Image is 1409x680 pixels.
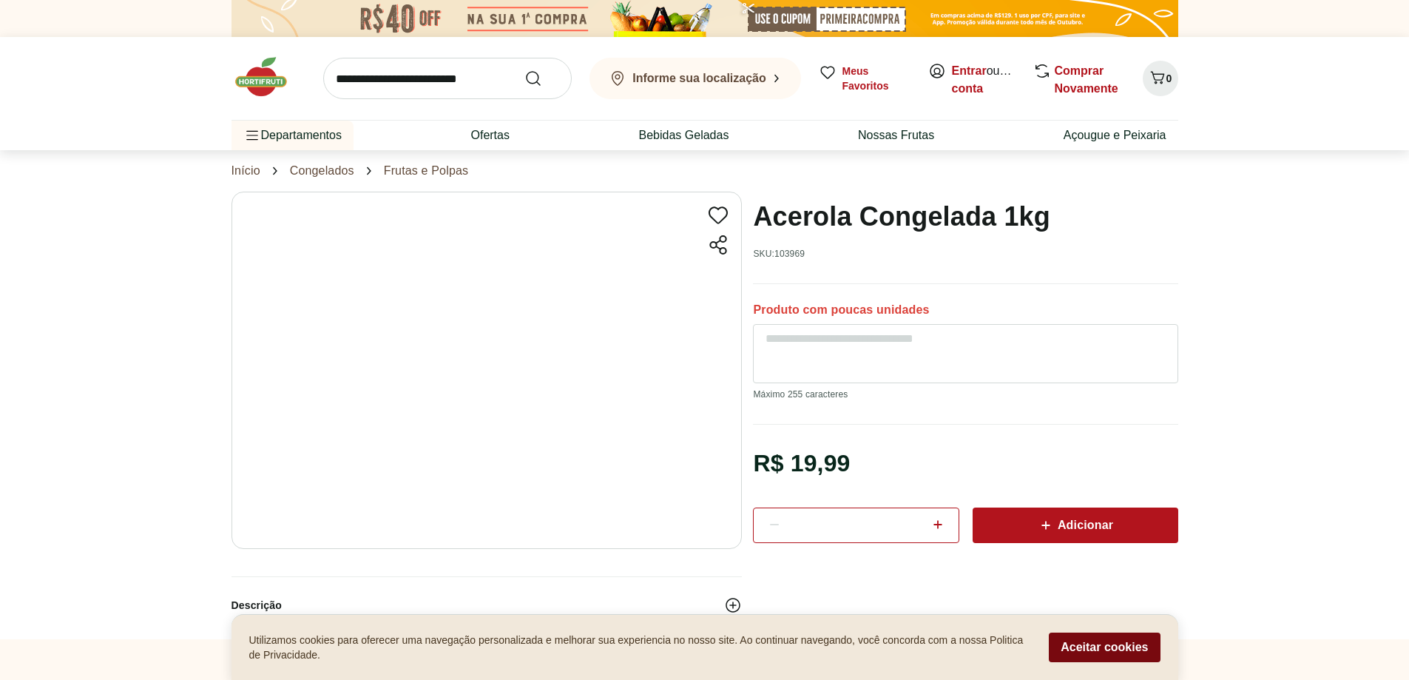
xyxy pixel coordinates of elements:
p: Utilizamos cookies para oferecer uma navegação personalizada e melhorar sua experiencia no nosso ... [249,633,1032,662]
p: Produto com poucas unidades [753,302,929,318]
a: Frutas e Polpas [384,164,468,178]
img: Hortifruti [232,55,305,99]
b: Informe sua localização [632,72,766,84]
span: Adicionar [1037,516,1113,534]
div: R$ 19,99 [753,442,850,484]
a: Congelados [290,164,354,178]
a: Entrar [952,64,987,77]
a: Meus Favoritos [819,64,910,93]
button: Aceitar cookies [1049,633,1160,662]
span: ou [952,62,1018,98]
a: Ofertas [470,127,509,144]
a: Bebidas Geladas [639,127,729,144]
button: Descrição [232,589,742,622]
input: search [323,58,572,99]
a: Nossas Frutas [858,127,934,144]
button: Submit Search [524,70,560,87]
h1: Acerola Congelada 1kg [753,192,1050,242]
a: Início [232,164,260,178]
span: Departamentos [243,118,342,153]
span: 0 [1166,73,1172,84]
img: Acerola Congelada 1kg [232,192,742,549]
button: Menu [243,118,261,153]
button: Adicionar [973,508,1178,543]
button: Carrinho [1143,61,1178,96]
button: Informe sua localização [589,58,801,99]
p: SKU: 103969 [753,248,805,260]
a: Açougue e Peixaria [1064,127,1166,144]
span: Meus Favoritos [842,64,910,93]
a: Comprar Novamente [1055,64,1118,95]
